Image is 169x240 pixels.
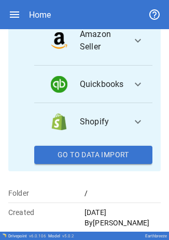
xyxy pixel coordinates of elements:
[51,32,67,49] img: data_logo
[34,66,152,103] button: data_logoQuickbooks
[48,234,74,238] div: Model
[34,16,152,66] button: data_logoAmazon Seller
[84,188,161,198] p: /
[80,78,124,91] span: Quickbooks
[8,234,46,238] div: Drivepoint
[132,34,144,47] span: expand_more
[2,233,6,237] img: Drivepoint
[84,207,161,218] p: [DATE]
[8,207,84,218] p: Created
[145,234,167,238] div: Earthbreeze
[132,116,144,128] span: expand_more
[51,113,67,130] img: data_logo
[8,188,84,198] p: Folder
[84,218,161,228] p: By [PERSON_NAME]
[34,103,152,141] button: data_logoShopify
[80,116,123,128] span: Shopify
[80,28,123,53] span: Amazon Seller
[34,146,152,165] button: Go To Data Import
[132,78,144,91] span: expand_more
[51,76,67,93] img: data_logo
[29,10,51,20] div: Home
[29,234,46,238] span: v 6.0.106
[62,234,74,238] span: v 5.0.2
